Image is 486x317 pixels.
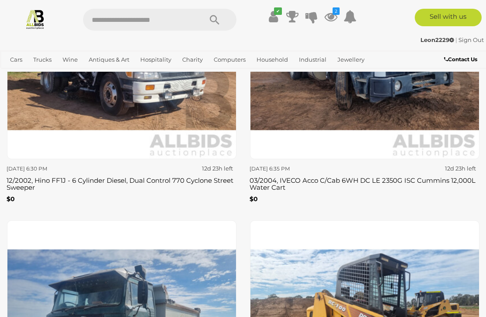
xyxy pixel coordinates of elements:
[274,7,282,15] i: ✔
[7,175,236,192] h3: 12/2002, Hino FF1J - 6 Cylinder Diesel, Dual Control 770 Cyclone Street Sweeper
[420,36,455,43] a: Leon2229
[137,52,175,67] a: Hospitality
[7,67,30,81] a: Office
[267,9,280,24] a: ✔
[193,9,236,31] button: Search
[334,52,368,67] a: Jewellery
[420,36,454,43] strong: Leon2229
[333,7,340,15] i: 2
[444,56,477,63] b: Contact Us
[250,164,360,174] div: [DATE] 6:35 PM
[210,52,249,67] a: Computers
[85,52,133,67] a: Antiques & Art
[7,195,15,203] b: $0
[34,67,59,81] a: Sports
[455,36,457,43] span: |
[458,36,484,43] a: Sign Out
[7,52,26,67] a: Cars
[324,9,337,24] a: 2
[253,52,292,67] a: Household
[7,164,117,174] div: [DATE] 6:30 PM
[445,165,476,172] strong: 12d 23h left
[63,67,132,81] a: [GEOGRAPHIC_DATA]
[25,9,45,29] img: Allbids.com.au
[202,165,233,172] strong: 12d 23h left
[250,175,479,192] h3: 03/2004, IVECO Acco C/Cab 6WH DC LE 2350G ISC Cummins 12,000L Water Cart
[415,9,482,26] a: Sell with us
[295,52,330,67] a: Industrial
[179,52,206,67] a: Charity
[444,55,479,64] a: Contact Us
[30,52,55,67] a: Trucks
[59,52,81,67] a: Wine
[250,195,258,203] b: $0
